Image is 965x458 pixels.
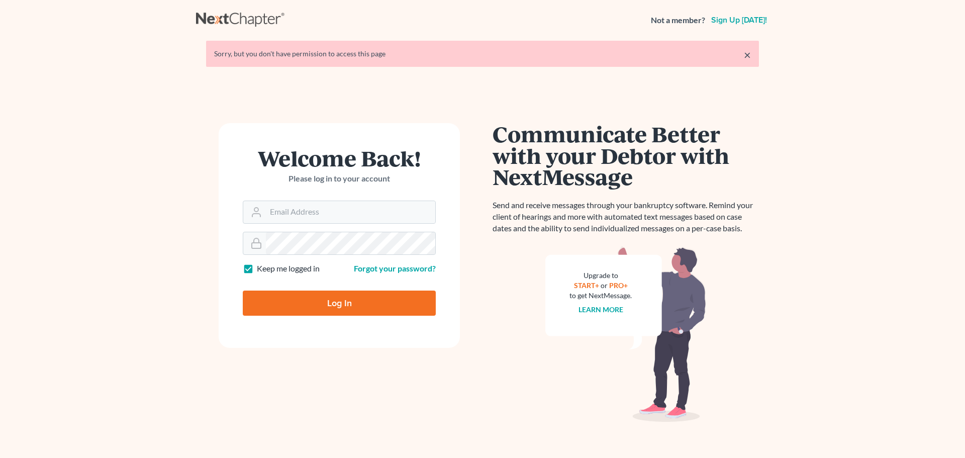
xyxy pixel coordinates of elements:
img: nextmessage_bg-59042aed3d76b12b5cd301f8e5b87938c9018125f34e5fa2b7a6b67550977c72.svg [545,246,706,422]
p: Please log in to your account [243,173,436,185]
div: Upgrade to [569,270,632,281]
h1: Communicate Better with your Debtor with NextMessage [493,123,759,188]
p: Send and receive messages through your bankruptcy software. Remind your client of hearings and mo... [493,200,759,234]
div: Sorry, but you don't have permission to access this page [214,49,751,59]
a: PRO+ [609,281,628,290]
a: Learn more [578,305,623,314]
a: Forgot your password? [354,263,436,273]
a: × [744,49,751,61]
span: or [601,281,608,290]
input: Log In [243,291,436,316]
strong: Not a member? [651,15,705,26]
label: Keep me logged in [257,263,320,274]
a: START+ [574,281,599,290]
div: to get NextMessage. [569,291,632,301]
input: Email Address [266,201,435,223]
a: Sign up [DATE]! [709,16,769,24]
h1: Welcome Back! [243,147,436,169]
